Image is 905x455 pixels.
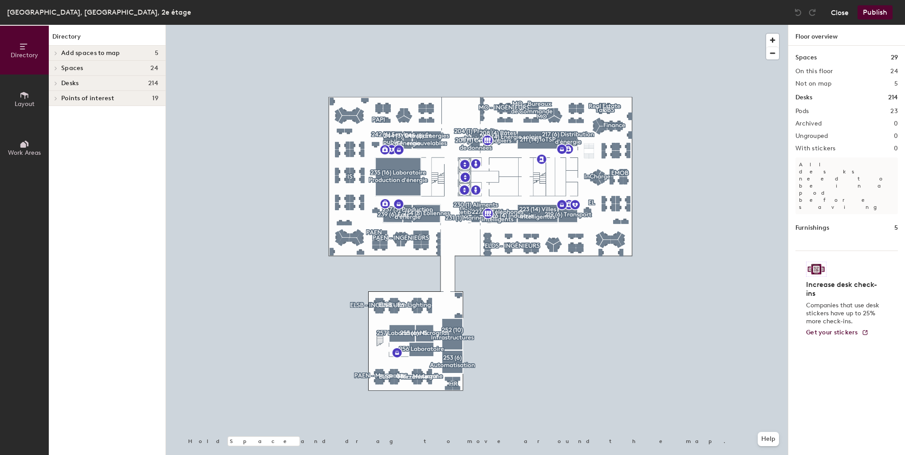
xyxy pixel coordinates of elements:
[61,50,120,57] span: Add spaces to map
[831,5,849,20] button: Close
[894,80,898,87] h2: 5
[894,145,898,152] h2: 0
[795,133,828,140] h2: Ungrouped
[11,51,38,59] span: Directory
[795,108,809,115] h2: Pods
[806,262,826,277] img: Sticker logo
[858,5,893,20] button: Publish
[61,80,79,87] span: Desks
[49,32,165,46] h1: Directory
[61,65,83,72] span: Spaces
[7,7,191,18] div: [GEOGRAPHIC_DATA], [GEOGRAPHIC_DATA], 2e étage
[894,223,898,233] h1: 5
[795,80,831,87] h2: Not on map
[894,120,898,127] h2: 0
[795,120,822,127] h2: Archived
[795,53,817,63] h1: Spaces
[155,50,158,57] span: 5
[806,280,882,298] h4: Increase desk check-ins
[890,108,898,115] h2: 23
[806,329,858,336] span: Get your stickers
[152,95,158,102] span: 19
[8,149,41,157] span: Work Areas
[795,68,833,75] h2: On this floor
[891,53,898,63] h1: 29
[795,145,836,152] h2: With stickers
[15,100,35,108] span: Layout
[758,432,779,446] button: Help
[61,95,114,102] span: Points of interest
[894,133,898,140] h2: 0
[788,25,905,46] h1: Floor overview
[806,302,882,326] p: Companies that use desk stickers have up to 25% more check-ins.
[888,93,898,102] h1: 214
[795,93,812,102] h1: Desks
[794,8,803,17] img: Undo
[808,8,817,17] img: Redo
[150,65,158,72] span: 24
[795,223,829,233] h1: Furnishings
[795,157,898,214] p: All desks need to be in a pod before saving
[890,68,898,75] h2: 24
[806,329,869,337] a: Get your stickers
[148,80,158,87] span: 214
